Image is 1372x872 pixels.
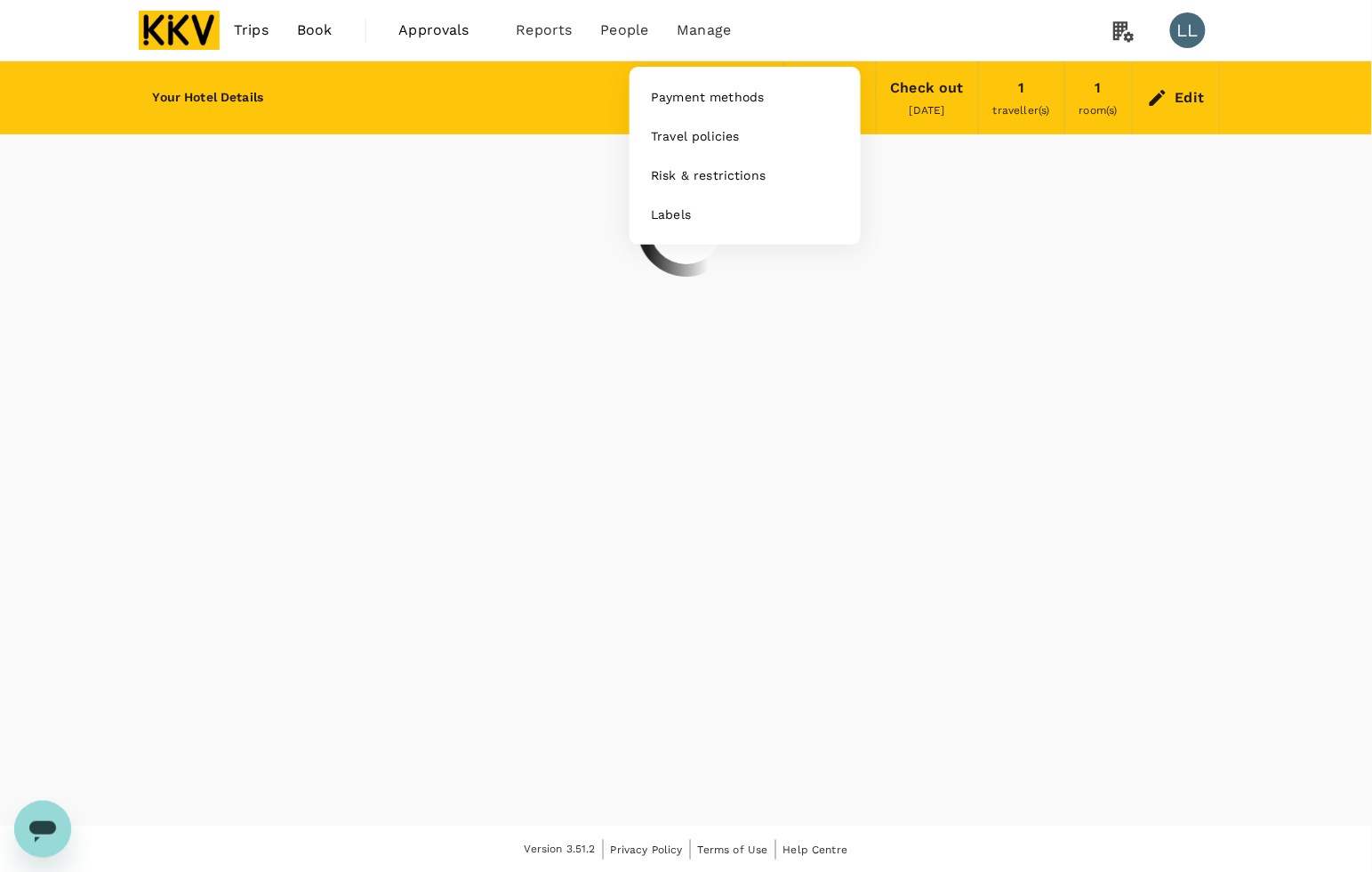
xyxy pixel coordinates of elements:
[517,20,573,41] span: Reports
[891,76,964,101] div: Check out
[783,844,848,856] span: Help Centre
[611,844,683,856] span: Privacy Policy
[1079,104,1118,117] span: room(s)
[651,166,766,184] span: Risk & restrictions
[651,88,764,106] span: Payment methods
[1018,76,1024,101] div: 1
[14,801,71,858] iframe: Button to launch messaging window
[1170,12,1206,48] div: LL
[640,77,850,117] a: Payment methods
[153,88,264,108] h6: Your Hotel Details
[677,20,731,41] span: Manage
[783,840,848,860] a: Help Centre
[698,844,768,856] span: Terms of Use
[611,840,683,860] a: Privacy Policy
[651,127,739,145] span: Travel policies
[297,20,333,41] span: Book
[640,156,850,195] a: Risk & restrictions
[525,841,596,859] span: Version 3.51.2
[601,20,649,41] span: People
[640,117,850,156] a: Travel policies
[910,104,945,117] span: [DATE]
[1095,76,1102,101] div: 1
[698,840,768,860] a: Terms of Use
[651,206,691,223] span: Labels
[993,104,1050,117] span: traveller(s)
[640,195,850,234] a: Labels
[399,20,488,41] span: Approvals
[234,20,269,41] span: Trips
[139,11,221,50] img: KKV Supply Chain Sdn Bhd
[1175,85,1205,110] div: Edit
